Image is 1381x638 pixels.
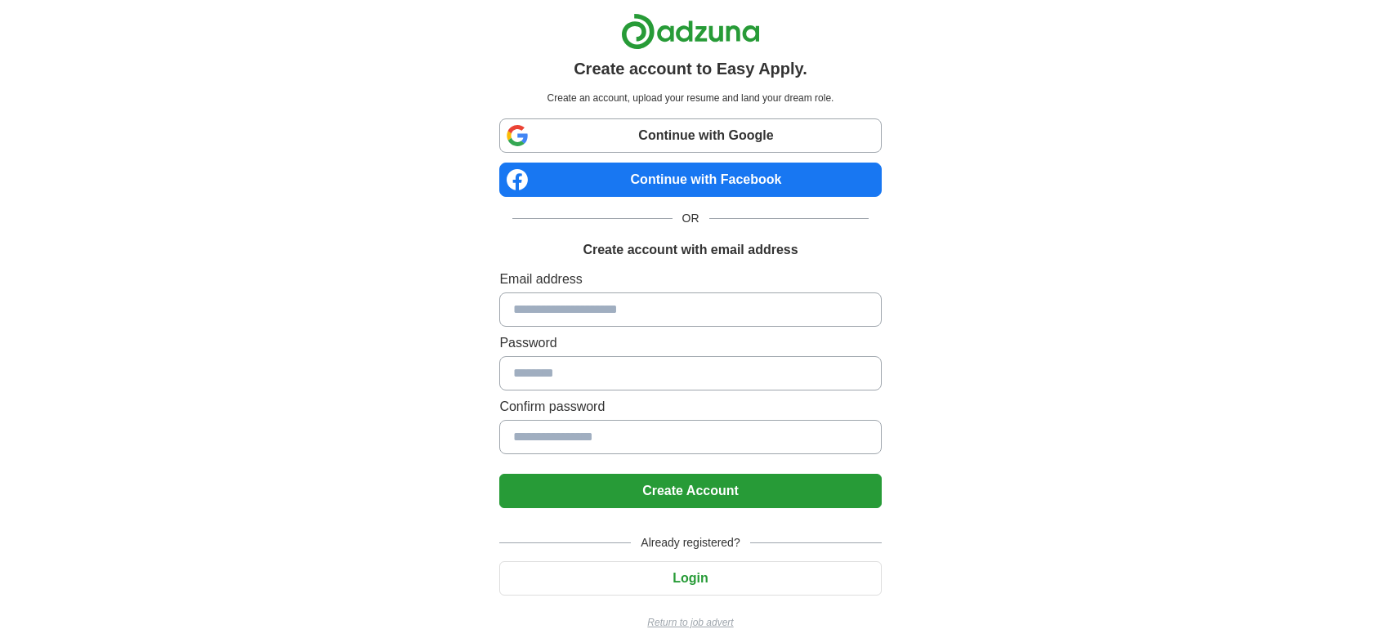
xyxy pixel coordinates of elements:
[499,270,881,289] label: Email address
[499,615,881,630] a: Return to job advert
[574,56,807,81] h1: Create account to Easy Apply.
[503,91,878,105] p: Create an account, upload your resume and land your dream role.
[499,118,881,153] a: Continue with Google
[499,571,881,585] a: Login
[583,240,798,260] h1: Create account with email address
[499,397,881,417] label: Confirm password
[631,534,749,551] span: Already registered?
[621,13,760,50] img: Adzuna logo
[499,163,881,197] a: Continue with Facebook
[499,474,881,508] button: Create Account
[673,210,709,227] span: OR
[499,561,881,596] button: Login
[499,333,881,353] label: Password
